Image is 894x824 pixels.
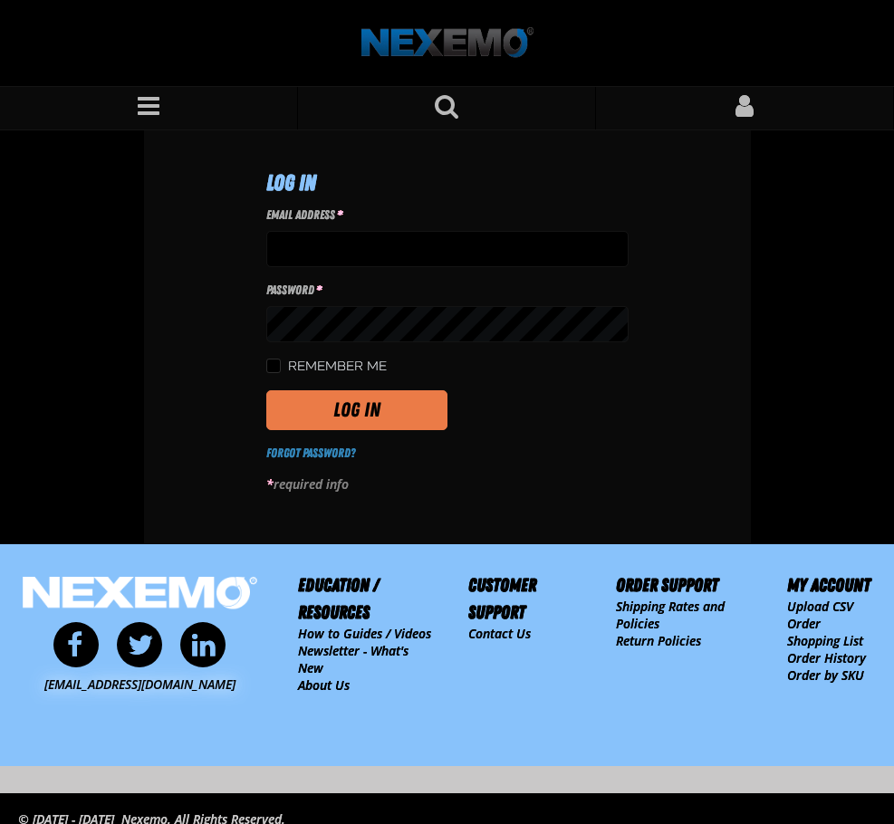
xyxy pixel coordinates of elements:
[266,446,355,460] a: Forgot Password?
[787,632,863,649] a: Shopping List
[361,27,534,59] a: Home
[787,666,864,684] a: Order by SKU
[266,167,629,199] h1: Log In
[298,625,431,642] a: How to Guides / Videos
[44,675,236,693] a: [EMAIL_ADDRESS][DOMAIN_NAME]
[596,87,894,129] a: Sign In
[266,282,629,299] label: Password
[468,571,580,626] h2: Customer Support
[298,676,350,694] a: About Us
[616,571,751,599] h2: Order Support
[616,632,701,649] a: Return Policies
[468,625,531,642] a: Contact Us
[616,598,725,632] a: Shipping Rates and Policies
[787,649,866,666] a: Order History
[18,571,262,618] img: Nexemo Logo
[266,390,447,430] button: Log In
[266,476,629,493] p: required info
[266,359,387,376] label: Remember Me
[298,571,433,626] h2: Education / Resources
[361,27,534,59] img: Nexemo logo
[266,206,629,224] label: Email Address
[298,642,409,676] a: Newsletter - What's New
[298,87,596,129] button: Search for a product
[787,598,853,632] a: Upload CSV Order
[266,359,281,373] input: Remember Me
[787,571,876,599] h2: My Account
